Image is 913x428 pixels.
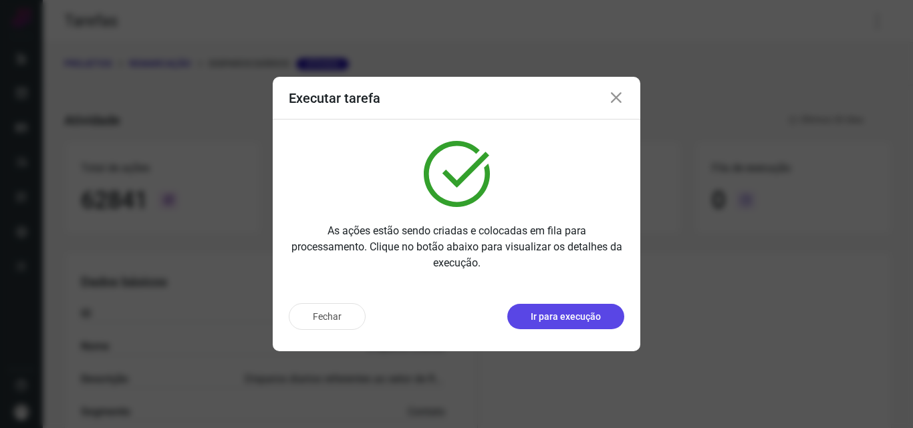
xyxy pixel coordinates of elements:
h3: Executar tarefa [289,90,380,106]
button: Fechar [289,303,366,330]
p: Ir para execução [531,310,601,324]
p: As ações estão sendo criadas e colocadas em fila para processamento. Clique no botão abaixo para ... [289,223,624,271]
img: verified.svg [424,141,490,207]
button: Ir para execução [507,304,624,329]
